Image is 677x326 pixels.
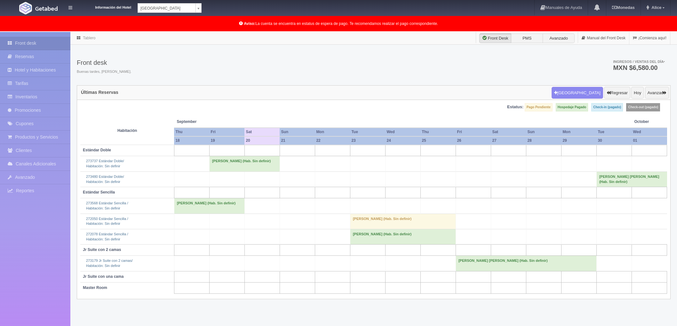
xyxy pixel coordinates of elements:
[138,3,202,13] a: [GEOGRAPHIC_DATA]
[280,128,315,136] th: Sun
[420,128,456,136] th: Thu
[350,229,456,245] td: [PERSON_NAME] (Hab. Sin definir)
[244,21,255,26] b: Aviso:
[209,156,280,171] td: [PERSON_NAME] (Hab. Sin definir)
[543,34,575,43] label: Avanzado
[631,87,644,99] button: Hoy
[526,128,561,136] th: Sun
[86,175,124,184] a: 273480 Estándar Doble/Habitación: Sin definir
[604,87,630,99] button: Regresar
[244,136,280,145] th: 20
[613,60,665,64] span: Ingresos / Ventas del día
[596,136,632,145] th: 30
[280,136,315,145] th: 21
[626,103,660,111] label: Check-out (pagado)
[456,136,491,145] th: 26
[315,136,350,145] th: 22
[350,136,385,145] th: 23
[174,136,209,145] th: 18
[629,32,670,44] a: ¡Comienza aquí!
[491,136,526,145] th: 27
[140,4,193,13] span: [GEOGRAPHIC_DATA]
[613,64,665,71] h3: MXN $6,580.00
[83,148,111,152] b: Estándar Doble
[350,128,385,136] th: Tue
[86,201,128,210] a: 273568 Estándar Sencilla /Habitación: Sin definir
[591,103,623,111] label: Check-in (pagado)
[244,128,280,136] th: Sat
[385,136,420,145] th: 24
[385,128,420,136] th: Wed
[632,128,667,136] th: Wed
[350,214,456,229] td: [PERSON_NAME] (Hab. Sin definir)
[420,136,456,145] th: 25
[81,90,118,95] h4: Últimas Reservas
[117,128,137,133] strong: Habitación
[86,159,124,168] a: 273737 Estándar Doble/Habitación: Sin definir
[650,5,661,10] span: Alice
[561,128,596,136] th: Mon
[86,232,128,241] a: 272078 Estándar Sencilla /Habitación: Sin definir
[612,5,634,10] b: Monedas
[83,190,115,194] b: Estándar Sencilla
[632,136,667,145] th: 01
[83,36,95,40] a: Tablero
[456,256,596,271] td: [PERSON_NAME] [PERSON_NAME] (Hab. Sin definir)
[83,247,121,252] b: Jr Suite con 2 camas
[80,3,131,10] dt: Información del Hotel
[456,128,491,136] th: Fri
[578,32,629,44] a: Manual del Front Desk
[209,136,244,145] th: 19
[511,34,543,43] label: PMS
[634,119,664,125] span: October
[645,87,669,99] button: Avanzar
[77,69,131,74] span: Buenas tardes, [PERSON_NAME].
[86,259,133,268] a: 273179 Jr Suite con 2 camas/Habitación: Sin definir
[177,119,242,125] span: September
[174,198,244,214] td: [PERSON_NAME] (Hab. Sin definir)
[83,274,123,279] b: Jr Suite con una cama
[35,6,58,11] img: Getabed
[596,128,632,136] th: Tue
[77,59,131,66] h3: Front desk
[209,128,244,136] th: Fri
[491,128,526,136] th: Sat
[525,103,553,111] label: Pago Pendiente
[561,136,596,145] th: 29
[315,128,350,136] th: Mon
[596,171,667,187] td: [PERSON_NAME] [PERSON_NAME] (Hab. Sin definir)
[556,103,588,111] label: Hospedaje Pagado
[479,34,511,43] label: Front Desk
[83,285,107,290] b: Master Room
[86,217,128,226] a: 272050 Estándar Sencilla /Habitación: Sin definir
[19,2,32,14] img: Getabed
[174,128,209,136] th: Thu
[507,104,523,110] label: Estatus:
[526,136,561,145] th: 28
[552,87,603,99] button: [GEOGRAPHIC_DATA]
